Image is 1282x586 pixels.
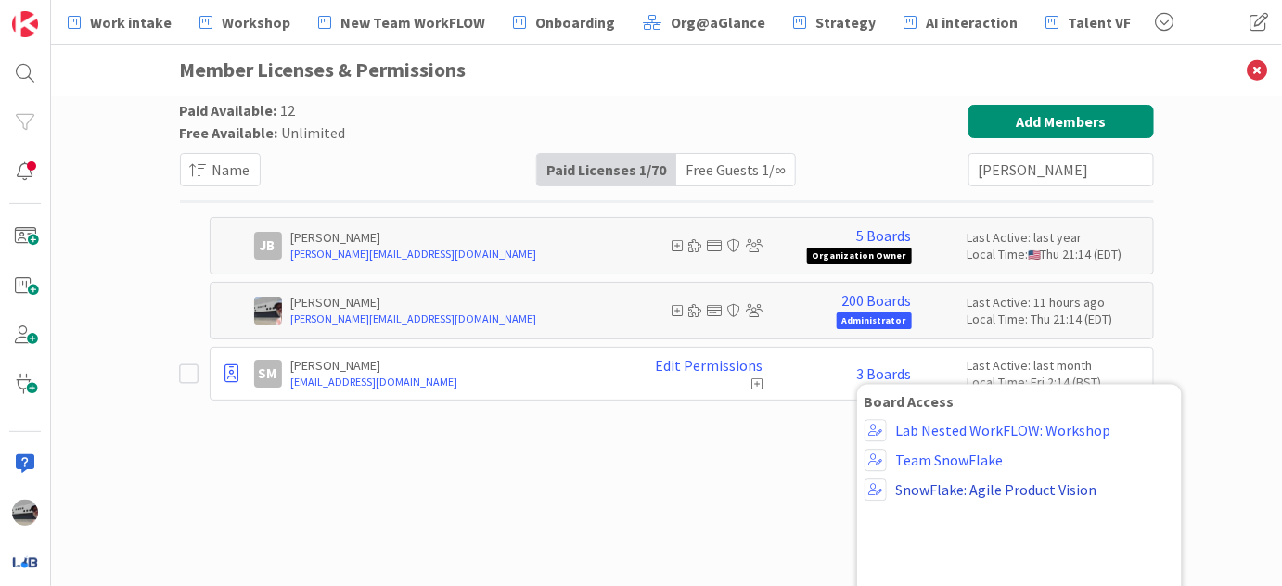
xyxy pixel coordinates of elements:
[1068,11,1131,33] span: Talent VF
[968,105,1154,138] button: Add Members
[857,227,912,244] a: 5 Boards
[896,422,1111,439] a: Lab Nested WorkFLOW: Workshop
[968,357,1144,374] div: Last Active: last month
[837,312,912,329] span: Administrator
[180,101,277,120] span: Paid Available:
[180,45,1154,96] h3: Member Licenses & Permissions
[57,6,183,39] a: Work intake
[307,6,496,39] a: New Team WorkFLOW
[968,153,1154,186] input: Search Paid Licenses...
[12,11,38,37] img: Visit kanbanzone.com
[807,248,912,264] span: Organization Owner
[90,11,172,33] span: Work intake
[842,292,912,309] a: 200 Boards
[656,357,763,374] a: Edit Permissions
[254,232,282,260] div: jB
[968,311,1144,327] div: Local Time: Thu 21:14 (EDT)
[815,11,876,33] span: Strategy
[291,246,615,262] a: [PERSON_NAME][EMAIL_ADDRESS][DOMAIN_NAME]
[188,6,301,39] a: Workshop
[12,500,38,526] img: jB
[968,374,1144,390] div: Local Time: Fri 2:14 (BST)
[291,357,615,374] p: [PERSON_NAME]
[180,123,278,142] span: Free Available:
[254,360,282,388] div: SM
[968,229,1144,246] div: Last Active: last year
[340,11,485,33] span: New Team WorkFLOW
[212,159,250,181] span: Name
[671,11,765,33] span: Org@aGlance
[254,297,282,325] img: jB
[782,6,887,39] a: Strategy
[1034,6,1142,39] a: Talent VF
[502,6,626,39] a: Onboarding
[857,365,912,382] a: 3 Boards
[892,6,1029,39] a: AI interaction
[291,229,615,246] p: [PERSON_NAME]
[676,154,795,185] div: Free Guests 1 / ∞
[865,393,1174,410] div: Board Access
[222,11,290,33] span: Workshop
[896,481,1097,498] a: SnowFlake: Agile Product Vision
[282,123,346,142] span: Unlimited
[291,311,615,327] a: [PERSON_NAME][EMAIL_ADDRESS][DOMAIN_NAME]
[968,294,1144,311] div: Last Active: 11 hours ago
[291,374,615,390] a: [EMAIL_ADDRESS][DOMAIN_NAME]
[632,6,776,39] a: Org@aGlance
[926,11,1018,33] span: AI interaction
[537,154,676,185] div: Paid Licenses 1 / 70
[281,101,296,120] span: 12
[535,11,615,33] span: Onboarding
[12,549,38,575] img: avatar
[968,246,1144,262] div: Local Time: Thu 21:14 (EDT)
[180,153,261,186] button: Name
[896,452,1004,468] a: Team SnowFlake
[1029,250,1041,260] img: us.png
[291,294,615,311] p: [PERSON_NAME]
